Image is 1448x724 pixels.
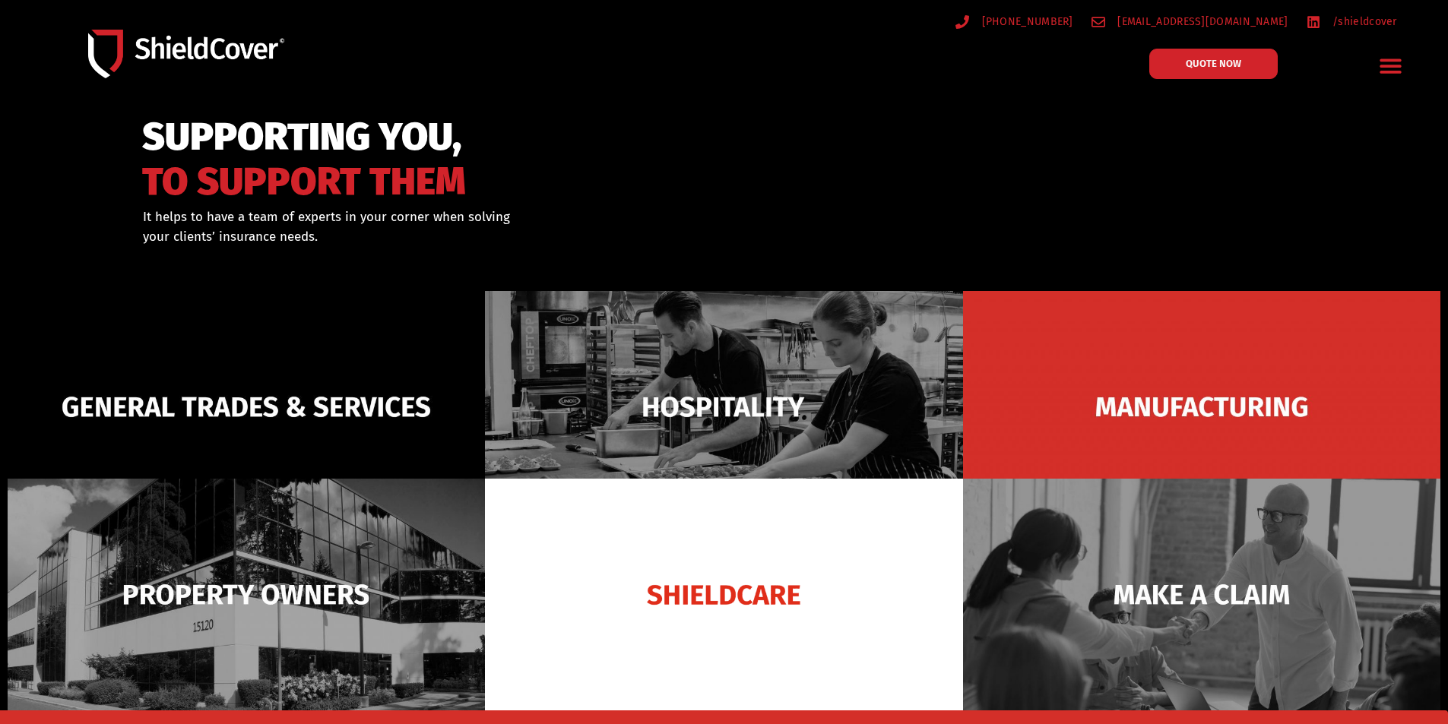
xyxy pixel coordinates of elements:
a: QUOTE NOW [1149,49,1278,79]
span: SUPPORTING YOU, [142,122,466,153]
p: your clients’ insurance needs. [143,227,802,247]
div: It helps to have a team of experts in your corner when solving [143,207,802,246]
span: [EMAIL_ADDRESS][DOMAIN_NAME] [1114,12,1288,31]
span: QUOTE NOW [1186,58,1241,68]
img: Shield-Cover-Underwriting-Australia-logo-full [88,30,284,77]
a: [EMAIL_ADDRESS][DOMAIN_NAME] [1092,12,1288,31]
div: Menu Toggle [1374,48,1409,84]
span: /shieldcover [1329,12,1397,31]
span: [PHONE_NUMBER] [978,12,1073,31]
a: /shieldcover [1307,12,1397,31]
a: [PHONE_NUMBER] [955,12,1073,31]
